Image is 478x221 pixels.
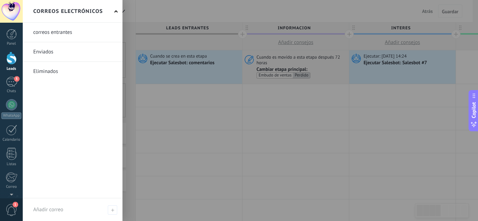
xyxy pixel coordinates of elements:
div: Listas [1,162,22,167]
span: 5 [14,76,20,82]
div: Leads [1,67,22,71]
div: Calendario [1,138,22,142]
span: Añadir correo [108,205,117,215]
span: 1 [13,202,18,207]
div: WhatsApp [1,112,21,119]
li: Eliminados [23,62,122,81]
span: Añadir correo [33,206,63,213]
li: correos entrantes [23,23,122,42]
span: Copilot [470,102,477,118]
div: Panel [1,42,22,46]
div: Correo [1,185,22,189]
h2: Correos electrónicos [33,0,103,22]
div: Chats [1,89,22,94]
li: Enviados [23,42,122,62]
